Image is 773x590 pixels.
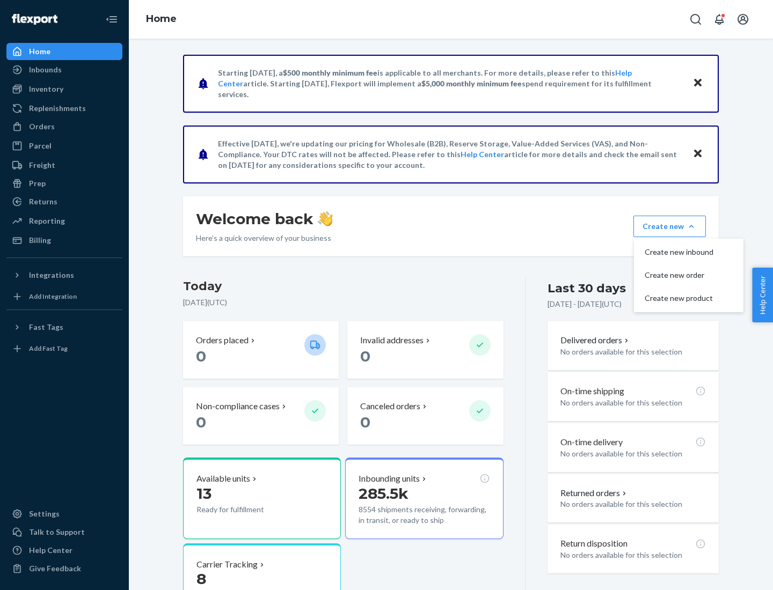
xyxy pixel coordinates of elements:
[183,297,504,308] p: [DATE] ( UTC )
[196,413,206,431] span: 0
[29,121,55,132] div: Orders
[709,9,730,30] button: Open notifications
[645,248,713,256] span: Create new inbound
[360,334,424,346] p: Invalid addresses
[183,387,339,445] button: Non-compliance cases 0
[560,550,706,560] p: No orders available for this selection
[645,271,713,279] span: Create new order
[29,344,68,353] div: Add Fast Tag
[283,68,377,77] span: $500 monthly minimum fee
[421,79,522,88] span: $5,000 monthly minimum fee
[752,268,773,322] button: Help Center
[732,9,754,30] button: Open account menu
[196,400,280,412] p: Non-compliance cases
[691,76,705,91] button: Close
[183,278,504,295] h3: Today
[29,178,46,189] div: Prep
[360,413,370,431] span: 0
[29,160,55,171] div: Freight
[218,138,682,171] p: Effective [DATE], we're updating our pricing for Wholesale (B2B), Reserve Storage, Value-Added Se...
[6,61,122,78] a: Inbounds
[29,196,57,207] div: Returns
[29,235,51,246] div: Billing
[347,321,503,379] button: Invalid addresses 0
[29,103,86,114] div: Replenishments
[29,216,65,226] div: Reporting
[560,346,706,357] p: No orders available for this selection
[359,504,490,526] p: 8554 shipments receiving, forwarding, in transit, or ready to ship
[196,473,250,485] p: Available units
[196,347,206,365] span: 0
[6,100,122,117] a: Replenishments
[196,558,258,571] p: Carrier Tracking
[636,287,741,310] button: Create new product
[6,157,122,174] a: Freight
[29,545,72,556] div: Help Center
[29,84,63,94] div: Inventory
[218,68,682,100] p: Starting [DATE], a is applicable to all merchants. For more details, please refer to this article...
[345,458,503,539] button: Inbounding units285.5k8554 shipments receiving, forwarding, in transit, or ready to ship
[560,334,631,346] button: Delivered orders
[6,340,122,357] a: Add Fast Tag
[461,150,504,159] a: Help Center
[359,484,409,503] span: 285.5k
[6,43,122,60] a: Home
[6,319,122,336] button: Fast Tags
[12,14,57,25] img: Flexport logo
[183,458,341,539] button: Available units13Ready for fulfillment
[29,64,62,75] div: Inbounds
[633,216,706,237] button: Create newCreate new inboundCreate new orderCreate new product
[196,209,333,228] h1: Welcome back
[6,212,122,230] a: Reporting
[6,193,122,210] a: Returns
[548,280,626,297] div: Last 30 days
[6,118,122,135] a: Orders
[6,288,122,305] a: Add Integration
[137,4,185,35] ol: breadcrumbs
[196,504,296,515] p: Ready for fulfillment
[685,9,706,30] button: Open Search Box
[29,292,77,301] div: Add Integration
[6,542,122,559] a: Help Center
[548,299,622,309] p: [DATE] - [DATE] ( UTC )
[196,484,212,503] span: 13
[560,537,628,550] p: Return disposition
[347,387,503,445] button: Canceled orders 0
[560,487,629,499] button: Returned orders
[146,13,177,25] a: Home
[29,527,85,537] div: Talk to Support
[6,175,122,192] a: Prep
[196,233,333,244] p: Here’s a quick overview of your business
[645,294,713,302] span: Create new product
[560,397,706,408] p: No orders available for this selection
[359,473,420,485] p: Inbounding units
[101,9,122,30] button: Close Navigation
[29,270,74,281] div: Integrations
[636,241,741,264] button: Create new inbound
[29,322,63,333] div: Fast Tags
[636,264,741,287] button: Create new order
[560,436,623,448] p: On-time delivery
[6,523,122,541] a: Talk to Support
[6,137,122,154] a: Parcel
[318,211,333,226] img: hand-wave emoji
[6,232,122,249] a: Billing
[196,334,249,346] p: Orders placed
[29,508,60,519] div: Settings
[6,80,122,98] a: Inventory
[183,321,339,379] button: Orders placed 0
[560,499,706,510] p: No orders available for this selection
[560,385,624,397] p: On-time shipping
[29,46,50,57] div: Home
[360,347,370,365] span: 0
[29,563,81,574] div: Give Feedback
[29,141,52,151] div: Parcel
[196,570,206,588] span: 8
[6,505,122,522] a: Settings
[360,400,420,412] p: Canceled orders
[560,448,706,459] p: No orders available for this selection
[6,560,122,577] button: Give Feedback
